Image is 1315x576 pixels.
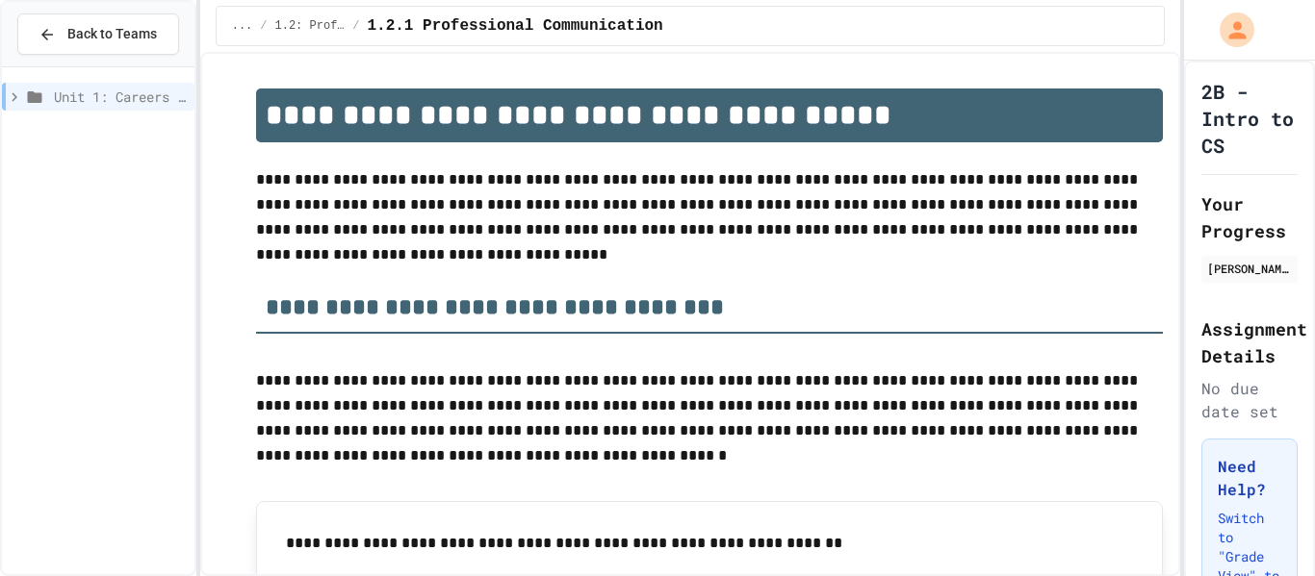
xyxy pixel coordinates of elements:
[367,14,662,38] span: 1.2.1 Professional Communication
[17,13,179,55] button: Back to Teams
[67,24,157,44] span: Back to Teams
[1199,8,1259,52] div: My Account
[260,18,267,34] span: /
[1201,377,1298,423] div: No due date set
[1201,190,1298,244] h2: Your Progress
[1201,78,1298,159] h1: 2B - Intro to CS
[1234,499,1296,557] iframe: chat widget
[1201,315,1298,369] h2: Assignment Details
[352,18,359,34] span: /
[275,18,346,34] span: 1.2: Professional Communication
[1207,260,1292,277] div: [PERSON_NAME]
[54,87,187,107] span: Unit 1: Careers & Professionalism
[1155,415,1296,497] iframe: chat widget
[232,18,253,34] span: ...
